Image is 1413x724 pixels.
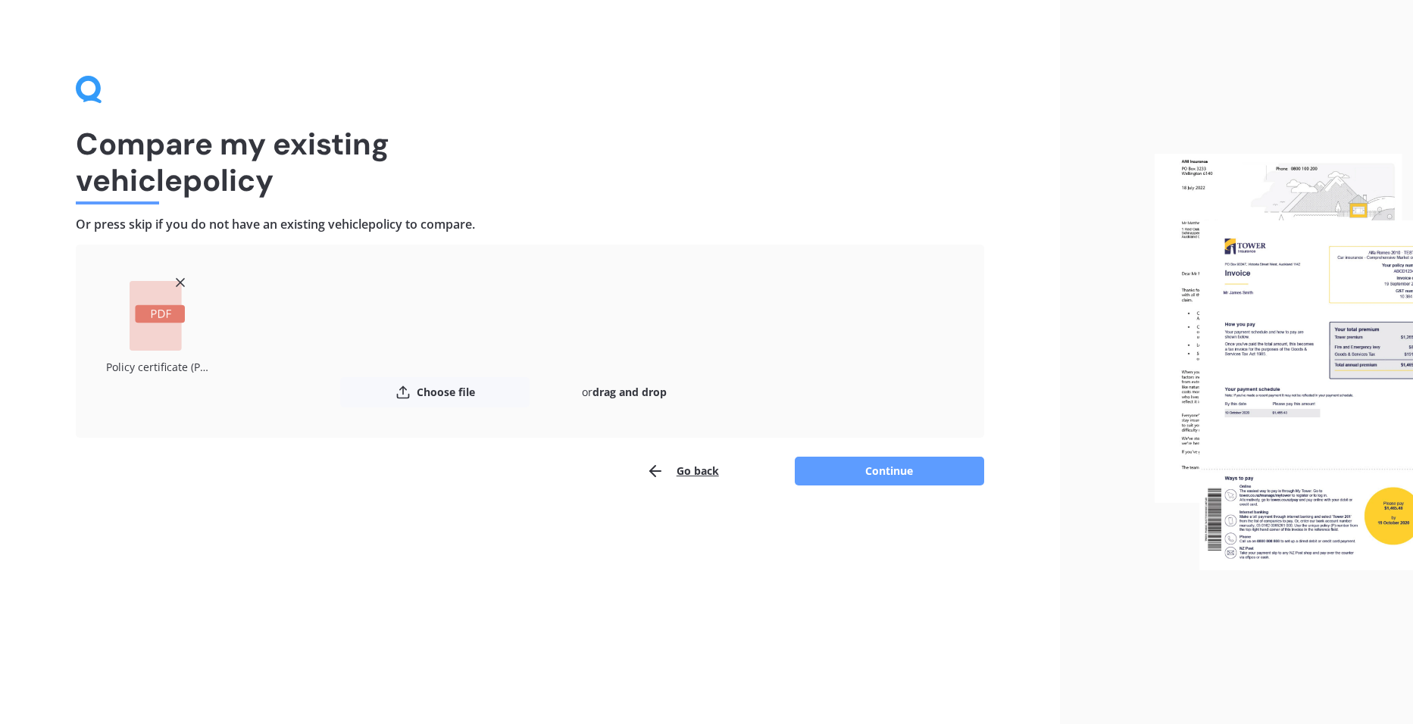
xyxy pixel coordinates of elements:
b: drag and drop [592,385,667,399]
button: Choose file [340,377,530,407]
div: Policy certificate (P00006758255).pdf [106,357,208,377]
h4: Or press skip if you do not have an existing vehicle policy to compare. [76,217,984,232]
button: Continue [795,457,984,485]
div: or [530,377,719,407]
img: files.webp [1155,154,1413,570]
h1: Compare my existing vehicle policy [76,126,984,198]
button: Go back [646,456,719,486]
